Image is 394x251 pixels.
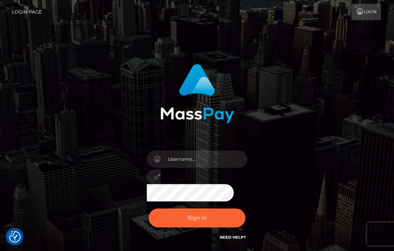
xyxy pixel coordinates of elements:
[219,235,245,240] a: Need Help?
[12,4,42,20] a: Login Page
[9,231,21,242] button: Consent Preferences
[161,150,248,168] input: Username...
[149,208,246,227] button: Sign in
[160,64,234,123] img: MassPay Login
[9,231,21,242] img: Revisit consent button
[351,4,381,20] a: Login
